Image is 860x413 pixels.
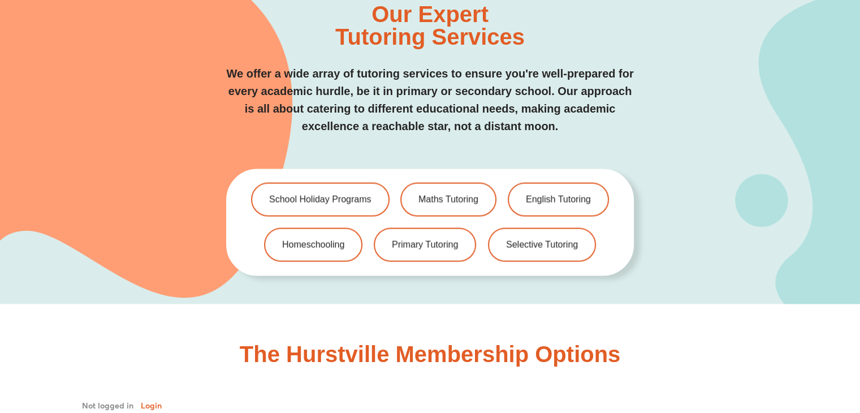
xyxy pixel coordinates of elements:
[264,228,362,262] a: Homeschooling
[400,183,496,217] a: Maths Tutoring
[374,228,476,262] a: Primary Tutoring
[240,343,620,365] h2: The Hurstville Membership Options
[488,228,596,262] a: Selective Tutoring
[335,3,525,48] h2: Our Expert Tutoring Services
[282,240,344,249] span: Homeschooling
[269,195,371,204] span: School Holiday Programs
[392,240,458,249] span: Primary Tutoring
[672,286,860,413] iframe: Chat Widget
[251,183,390,217] a: School Holiday Programs
[418,195,478,204] span: Maths Tutoring
[508,183,609,217] a: English Tutoring
[506,240,578,249] span: Selective Tutoring
[226,65,634,135] p: We offer a wide array of tutoring services to ensure you're well-prepared for every academic hurd...
[526,195,591,204] span: English Tutoring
